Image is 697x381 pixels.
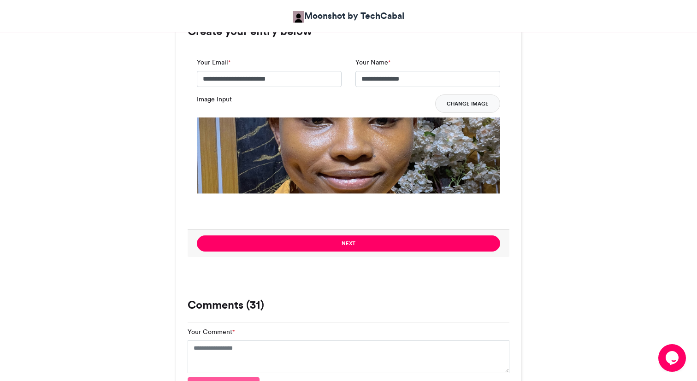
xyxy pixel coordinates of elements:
[293,11,304,23] img: Moonshot by TechCabal
[293,9,404,23] a: Moonshot by TechCabal
[435,94,500,113] button: Change Image
[197,235,500,252] button: Next
[197,94,232,104] label: Image Input
[658,344,688,372] iframe: chat widget
[197,58,230,67] label: Your Email
[355,58,390,67] label: Your Name
[188,26,509,37] h3: Create your entry below
[188,327,235,337] label: Your Comment
[188,299,509,311] h3: Comments (31)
